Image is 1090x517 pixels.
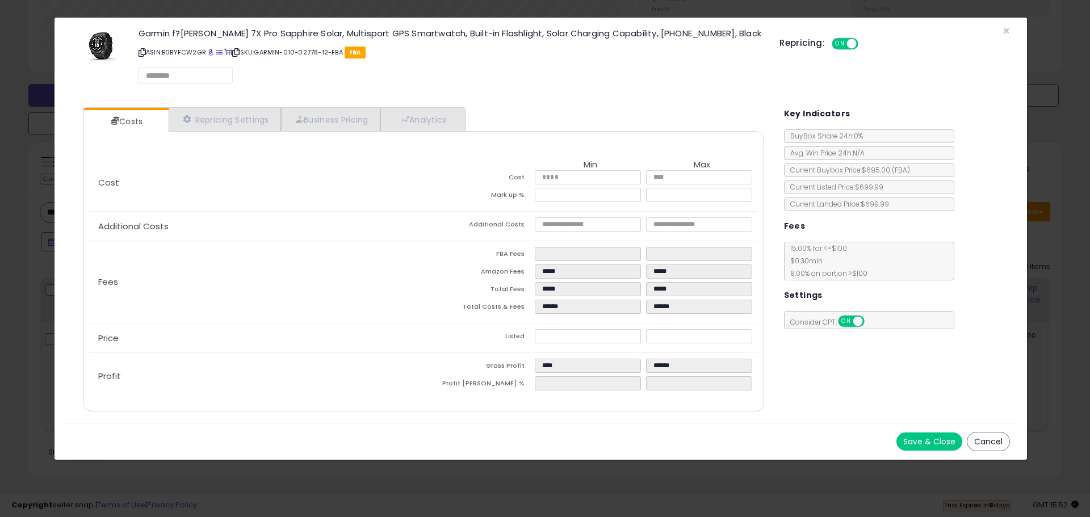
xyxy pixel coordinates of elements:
td: FBA Fees [424,247,535,264]
h3: Garmin f?[PERSON_NAME] 7X Pro Sapphire Solar, Multisport GPS Smartwatch, Built-in Flashlight, Sol... [139,29,762,37]
span: Current Landed Price: $699.99 [785,199,889,209]
p: ASIN: B0BYFCW2GR | SKU: GARMIN-010-02778-12-FBA [139,43,762,61]
span: 8.00 % on portion > $100 [785,268,867,278]
td: Profit [PERSON_NAME] % [424,376,535,394]
span: $695.00 [862,165,910,175]
td: Total Costs & Fees [424,300,535,317]
th: Min [535,160,646,170]
td: Total Fees [424,282,535,300]
span: ( FBA ) [892,165,910,175]
span: OFF [857,39,875,49]
span: × [1003,23,1010,39]
span: $0.30 min [785,256,823,266]
span: ON [833,39,847,49]
button: Cancel [967,432,1010,451]
span: OFF [862,317,881,326]
td: Mark up % [424,188,535,205]
p: Profit [89,372,424,381]
td: Cost [424,170,535,188]
h5: Repricing: [779,39,825,48]
a: Your listing only [224,48,230,57]
td: Additional Costs [424,217,535,235]
td: Gross Profit [424,359,535,376]
span: Current Listed Price: $699.99 [785,182,883,192]
span: Consider CPT: [785,317,879,327]
a: BuyBox page [208,48,214,57]
img: 41aJW+n7I6L._SL60_.jpg [84,29,118,63]
h5: Fees [784,219,806,233]
td: Listed [424,329,535,347]
a: All offer listings [216,48,223,57]
span: BuyBox Share 24h: 0% [785,131,863,141]
p: Price [89,334,424,343]
span: Avg. Win Price 24h: N/A [785,148,865,158]
span: 15.00 % for <= $100 [785,243,867,278]
th: Max [646,160,757,170]
td: Amazon Fees [424,264,535,282]
span: Current Buybox Price: [785,165,910,175]
a: Costs [83,110,167,133]
p: Cost [89,178,424,187]
button: Save & Close [896,432,962,451]
p: Additional Costs [89,222,424,231]
span: FBA [345,47,366,58]
span: ON [839,317,853,326]
a: Repricing Settings [169,108,281,131]
h5: Key Indicators [784,107,850,121]
a: Analytics [380,108,464,131]
p: Fees [89,278,424,287]
h5: Settings [784,288,823,302]
a: Business Pricing [281,108,380,131]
